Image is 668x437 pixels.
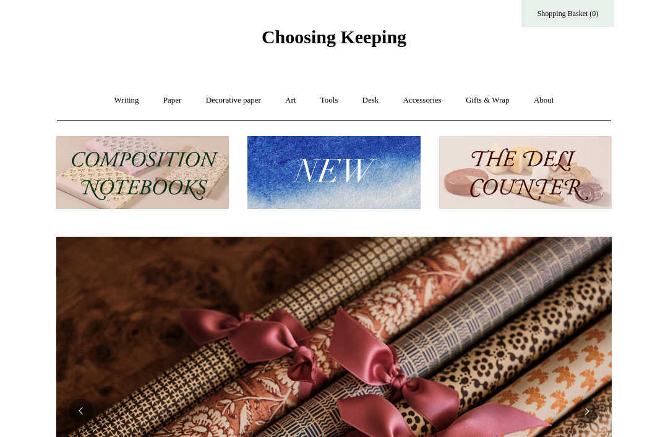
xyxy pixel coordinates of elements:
a: About [523,84,565,117]
button: Next [575,399,599,423]
button: Previous [69,399,93,423]
a: Writing [103,84,150,117]
img: 202302 Composition ledgers.jpg__PID:69722ee6-fa44-49dd-a067-31375e5d54ec [56,136,229,210]
a: Paper [152,84,193,117]
a: Tools [309,84,349,117]
img: New.jpg__PID:f73bdf93-380a-4a35-bcfe-7823039498e1 [247,136,420,210]
a: Decorative paper [195,84,272,117]
a: Art [274,84,307,117]
a: Accessories [392,84,453,117]
a: Gifts & Wrap [455,84,521,117]
a: Desk [351,84,390,117]
span: Choosing Keeping [262,27,406,47]
a: Choosing Keeping [262,36,406,45]
img: The Deli Counter [439,136,612,210]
